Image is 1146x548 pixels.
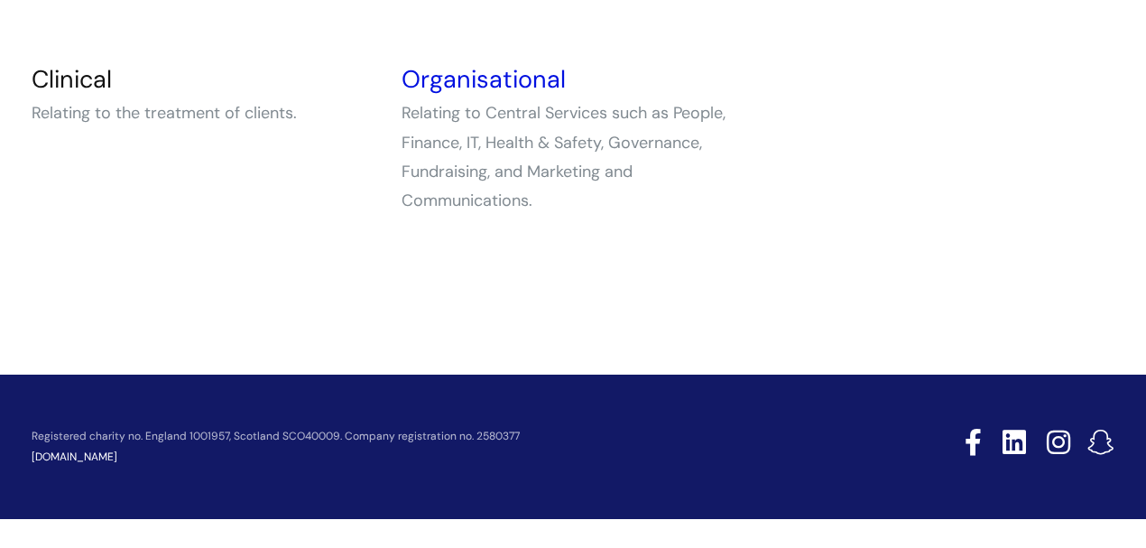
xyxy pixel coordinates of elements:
a: [DOMAIN_NAME] [32,450,117,464]
a: Clinical [32,63,112,95]
span: Relating to Central Services such as People, Finance, IT, Health & Safety, Governance, Fundraisin... [402,102,725,211]
a: Organisational [402,63,566,95]
p: Registered charity no. England 1001957, Scotland SCO40009. Company registration no. 2580377 [32,431,836,442]
span: Relating to the treatment of clients. [32,102,297,124]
